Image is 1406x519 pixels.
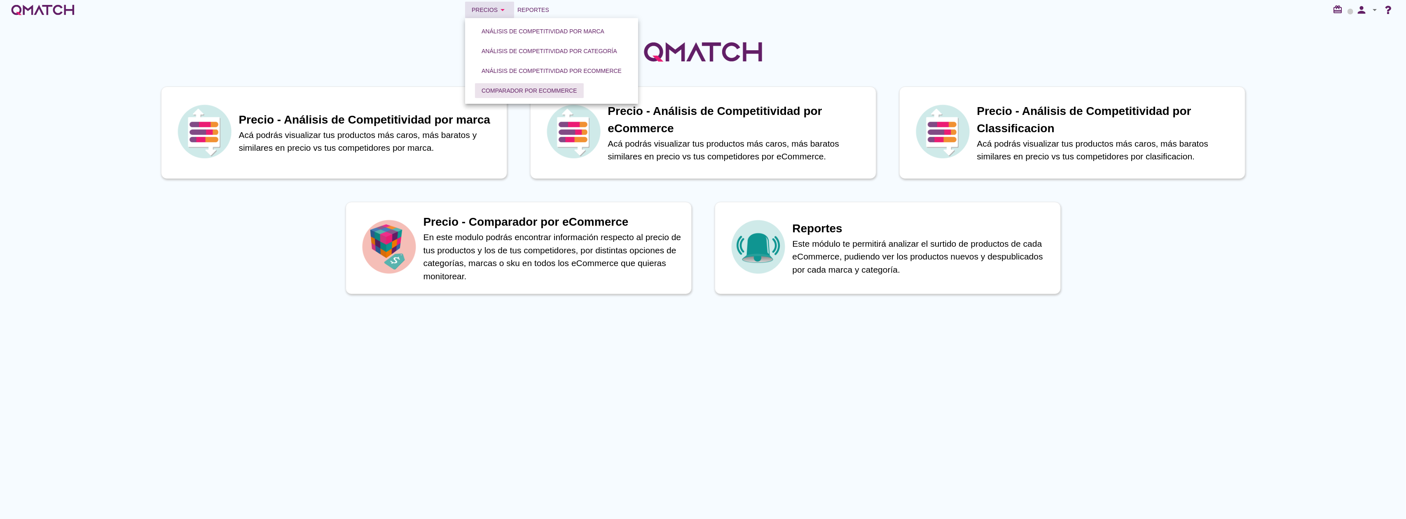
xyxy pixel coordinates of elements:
[977,137,1237,163] p: Acá podrás visualizar tus productos más caros, más baratos similares en precio vs tus competidore...
[888,86,1257,179] a: iconPrecio - Análisis de Competitividad por ClassificacionAcá podrás visualizar tus productos más...
[360,218,418,276] img: icon
[423,231,683,283] p: En este modulo podrás encontrar información respecto al precio de tus productos y los de tus comp...
[482,27,604,36] div: Análisis de competitividad por marca
[482,67,622,75] div: Análisis de competitividad por eCommerce
[514,2,552,18] a: Reportes
[914,103,971,160] img: icon
[793,220,1052,237] h1: Reportes
[239,129,498,154] p: Acá podrás visualizar tus productos más caros, más baratos y similares en precio vs tus competido...
[519,86,888,179] a: iconPrecio - Análisis de Competitividad por eCommerceAcá podrás visualizar tus productos más caro...
[608,137,868,163] p: Acá podrás visualizar tus productos más caros, más baratos similares en precio vs tus competidore...
[465,2,514,18] button: Precios
[793,237,1052,276] p: Este módulo te permitirá analizar el surtido de productos de cada eCommerce, pudiendo ver los pro...
[977,103,1237,137] h1: Precio - Análisis de Competitividad por Classificacion
[517,5,549,15] span: Reportes
[175,103,233,160] img: icon
[482,86,577,95] div: Comparador por eCommerce
[150,86,519,179] a: iconPrecio - Análisis de Competitividad por marcaAcá podrás visualizar tus productos más caros, m...
[498,5,508,15] i: arrow_drop_down
[472,21,614,41] a: Análisis de competitividad por marca
[1370,5,1380,15] i: arrow_drop_down
[472,61,632,81] a: Análisis de competitividad por eCommerce
[472,81,587,101] a: Comparador por eCommerce
[10,2,76,18] a: white-qmatch-logo
[239,111,498,129] h1: Precio - Análisis de Competitividad por marca
[1333,5,1346,14] i: redeem
[334,202,703,294] a: iconPrecio - Comparador por eCommerceEn este modulo podrás encontrar información respecto al prec...
[482,47,617,56] div: Análisis de competitividad por categoría
[608,103,868,137] h1: Precio - Análisis de Competitividad por eCommerce
[475,83,584,98] button: Comparador por eCommerce
[729,218,787,276] img: icon
[472,41,627,61] a: Análisis de competitividad por categoría
[703,202,1072,294] a: iconReportesEste módulo te permitirá analizar el surtido de productos de cada eCommerce, pudiendo...
[475,44,624,58] button: Análisis de competitividad por categoría
[423,213,683,231] h1: Precio - Comparador por eCommerce
[472,5,508,15] div: Precios
[475,24,611,39] button: Análisis de competitividad por marca
[641,31,765,72] img: QMatchLogo
[545,103,602,160] img: icon
[475,63,628,78] button: Análisis de competitividad por eCommerce
[1353,4,1370,16] i: person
